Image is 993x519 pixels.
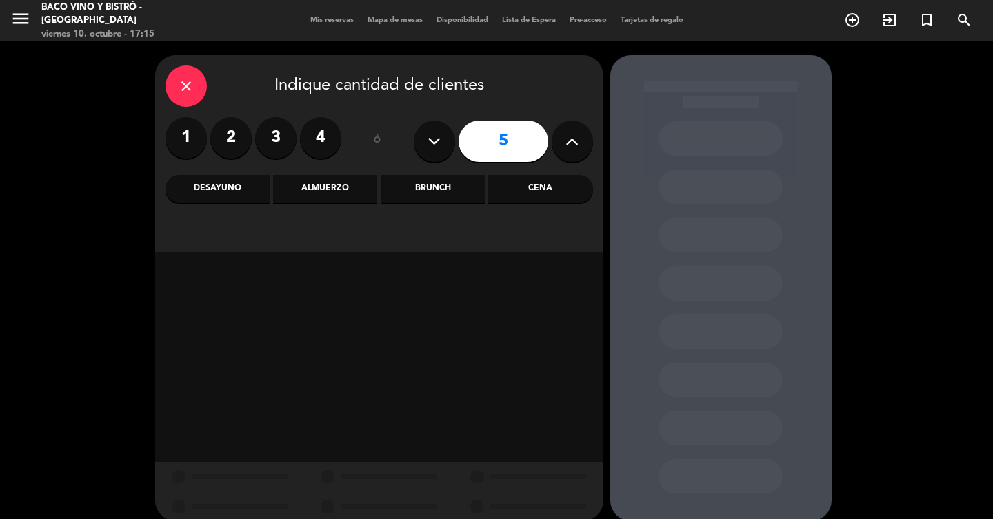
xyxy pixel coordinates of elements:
div: Baco Vino y Bistró - [GEOGRAPHIC_DATA] [41,1,238,28]
label: 1 [165,117,207,159]
i: close [178,78,194,94]
button: menu [10,8,31,34]
i: search [956,12,972,28]
span: Mis reservas [303,17,361,24]
div: Cena [488,175,592,203]
i: menu [10,8,31,29]
div: Almuerzo [273,175,377,203]
div: Indique cantidad de clientes [165,65,593,107]
div: ó [355,117,400,165]
span: Pre-acceso [563,17,614,24]
div: Brunch [381,175,485,203]
div: viernes 10. octubre - 17:15 [41,28,238,41]
i: add_circle_outline [844,12,861,28]
label: 4 [300,117,341,159]
span: Tarjetas de regalo [614,17,690,24]
span: Disponibilidad [430,17,495,24]
label: 2 [210,117,252,159]
span: Lista de Espera [495,17,563,24]
div: Desayuno [165,175,270,203]
span: Mapa de mesas [361,17,430,24]
i: exit_to_app [881,12,898,28]
label: 3 [255,117,297,159]
i: turned_in_not [919,12,935,28]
